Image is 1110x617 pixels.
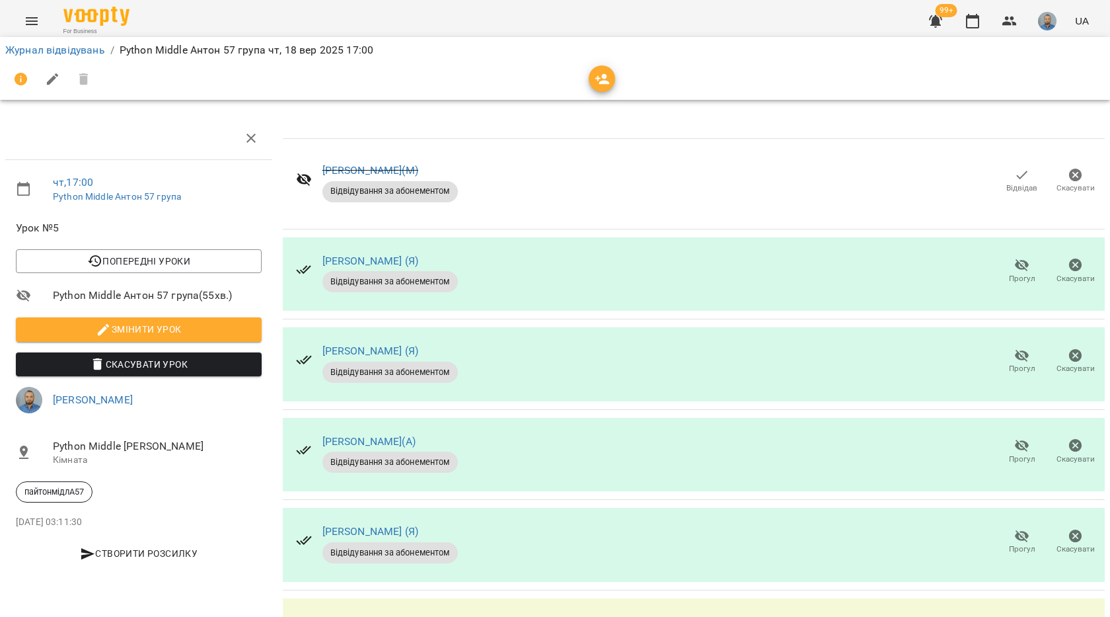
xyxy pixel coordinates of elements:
[110,42,114,58] li: /
[16,352,262,376] button: Скасувати Урок
[1006,183,1037,194] span: Відвідав
[1056,363,1095,374] span: Скасувати
[1009,454,1035,465] span: Прогул
[995,253,1049,290] button: Прогул
[53,454,262,467] p: Кімната
[322,525,419,538] a: [PERSON_NAME] (Я)
[995,163,1049,200] button: Відвідав
[1038,12,1056,30] img: 2a5fecbf94ce3b4251e242cbcf70f9d8.jpg
[1049,434,1102,471] button: Скасувати
[5,44,105,56] a: Журнал відвідувань
[16,542,262,565] button: Створити розсилку
[1009,273,1035,284] span: Прогул
[1009,363,1035,374] span: Прогул
[17,486,92,498] span: пайтонмідлА57
[63,27,129,36] span: For Business
[995,343,1049,380] button: Прогул
[53,438,262,454] span: Python Middle [PERSON_NAME]
[53,176,93,188] a: чт , 17:00
[63,7,129,26] img: Voopty Logo
[26,253,251,269] span: Попередні уроки
[120,42,373,58] p: Python Middle Антон 57 група чт, 18 вер 2025 17:00
[1049,524,1102,561] button: Скасувати
[322,435,416,448] a: [PERSON_NAME](А)
[322,456,458,468] span: Відвідування за абонементом
[16,5,48,37] button: Menu
[16,387,42,413] img: 2a5fecbf94ce3b4251e242cbcf70f9d8.jpg
[53,288,262,304] span: Python Middle Антон 57 група ( 55 хв. )
[1056,183,1095,194] span: Скасувати
[322,276,458,288] span: Відвідування за абонементом
[995,434,1049,471] button: Прогул
[53,393,133,406] a: [PERSON_NAME]
[16,249,262,273] button: Попередні уроки
[1056,544,1095,555] span: Скасувати
[16,220,262,236] span: Урок №5
[16,317,262,341] button: Змінити урок
[26,321,251,337] span: Змінити урок
[1075,14,1089,28] span: UA
[21,546,256,561] span: Створити розсилку
[53,191,181,202] a: Python Middle Антон 57 група
[1049,253,1102,290] button: Скасувати
[1056,273,1095,284] span: Скасувати
[1049,343,1102,380] button: Скасувати
[5,42,1105,58] nav: breadcrumb
[1070,9,1094,33] button: UA
[936,4,957,17] span: 99+
[16,481,92,503] div: пайтонмідлА57
[322,185,458,197] span: Відвідування за абонементом
[322,366,458,378] span: Відвідування за абонементом
[322,547,458,559] span: Відвідування за абонементом
[26,356,251,372] span: Скасувати Урок
[322,345,419,357] a: [PERSON_NAME] (Я)
[1056,454,1095,465] span: Скасувати
[1049,163,1102,200] button: Скасувати
[322,255,419,267] a: [PERSON_NAME] (Я)
[322,164,418,177] a: [PERSON_NAME](М)
[1009,544,1035,555] span: Прогул
[16,516,262,529] p: [DATE] 03:11:30
[995,524,1049,561] button: Прогул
